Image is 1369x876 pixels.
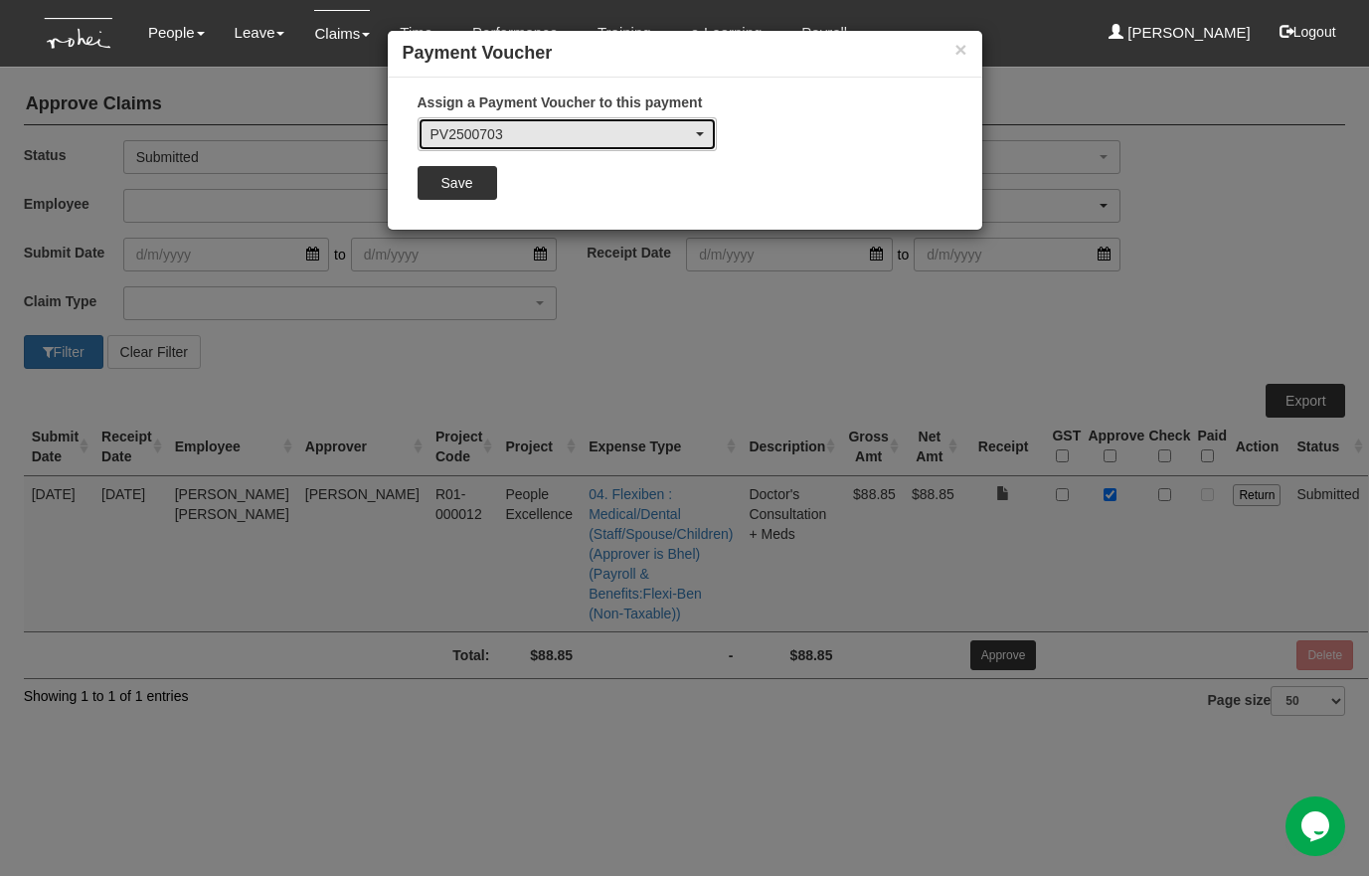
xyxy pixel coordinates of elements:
[418,166,497,200] input: Save
[1285,796,1349,856] iframe: chat widget
[418,117,717,151] button: PV2500703
[430,124,692,144] div: PV2500703
[418,92,703,112] label: Assign a Payment Voucher to this payment
[954,39,966,60] button: ×
[403,43,553,63] b: Payment Voucher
